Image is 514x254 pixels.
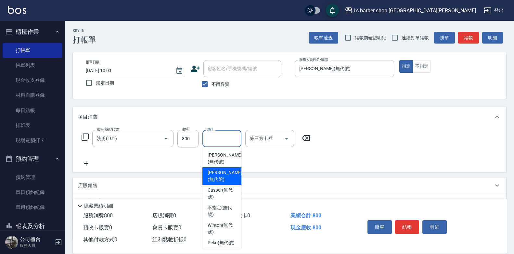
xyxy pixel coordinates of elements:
[367,220,392,234] button: 掛單
[309,32,338,44] button: 帳單速查
[73,193,506,209] div: 預收卡販賣
[281,133,292,144] button: Open
[208,239,235,246] span: Peko (無代號)
[413,60,431,73] button: 不指定
[299,57,328,62] label: 服務人員姓名/編號
[161,133,171,144] button: Open
[208,204,236,218] span: 不指定 (無代號)
[3,170,62,185] a: 預約管理
[3,88,62,103] a: 材料自購登錄
[152,236,186,243] span: 紅利點數折抵 0
[3,23,62,40] button: 櫃檯作業
[152,212,176,219] span: 店販消費 0
[3,185,62,200] a: 單日預約紀錄
[290,224,321,231] span: 現金應收 800
[208,152,242,165] span: [PERSON_NAME] (無代號)
[78,114,97,121] p: 項目消費
[3,103,62,118] a: 每日結帳
[83,212,113,219] span: 服務消費 800
[208,187,236,200] span: Casper (無代號)
[20,236,53,243] h5: 公司櫃台
[97,127,119,132] label: 服務名稱/代號
[290,212,321,219] span: 業績合計 800
[208,222,236,235] span: Winton (無代號)
[458,32,479,44] button: 結帳
[3,118,62,133] a: 排班表
[395,220,419,234] button: 結帳
[3,200,62,215] a: 單週預約紀錄
[207,127,213,132] label: 洗-1
[152,224,181,231] span: 會員卡販賣 0
[481,5,506,17] button: 登出
[20,243,53,248] p: 服務人員
[482,32,503,44] button: 明細
[3,218,62,235] button: 報表及分析
[342,4,479,17] button: J’s barber shop [GEOGRAPHIC_DATA][PERSON_NAME]
[83,236,117,243] span: 其他付款方式 0
[353,6,476,15] div: J’s barber shop [GEOGRAPHIC_DATA][PERSON_NAME]
[402,34,429,41] span: 連續打單結帳
[73,178,506,193] div: 店販銷售
[355,34,387,41] span: 結帳前確認明細
[3,133,62,148] a: 現場電腦打卡
[73,107,506,127] div: 項目消費
[73,29,96,33] h2: Key In
[5,236,18,249] img: Person
[78,198,102,205] p: 預收卡販賣
[86,65,169,76] input: YYYY/MM/DD hh:mm
[86,60,99,65] label: 帳單日期
[434,32,455,44] button: 掛單
[3,150,62,167] button: 預約管理
[326,4,339,17] button: save
[8,6,26,14] img: Logo
[212,81,230,88] span: 不留客資
[96,80,114,86] span: 鎖定日期
[422,220,447,234] button: 明細
[208,169,242,183] span: [PERSON_NAME] (無代號)
[3,73,62,88] a: 現金收支登錄
[3,58,62,73] a: 帳單列表
[399,60,413,73] button: 指定
[182,127,189,132] label: 價格
[172,63,187,79] button: Choose date, selected date is 2025-09-10
[3,43,62,58] a: 打帳單
[78,182,97,189] p: 店販銷售
[73,35,96,44] h3: 打帳單
[84,203,113,210] p: 隱藏業績明細
[83,224,112,231] span: 預收卡販賣 0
